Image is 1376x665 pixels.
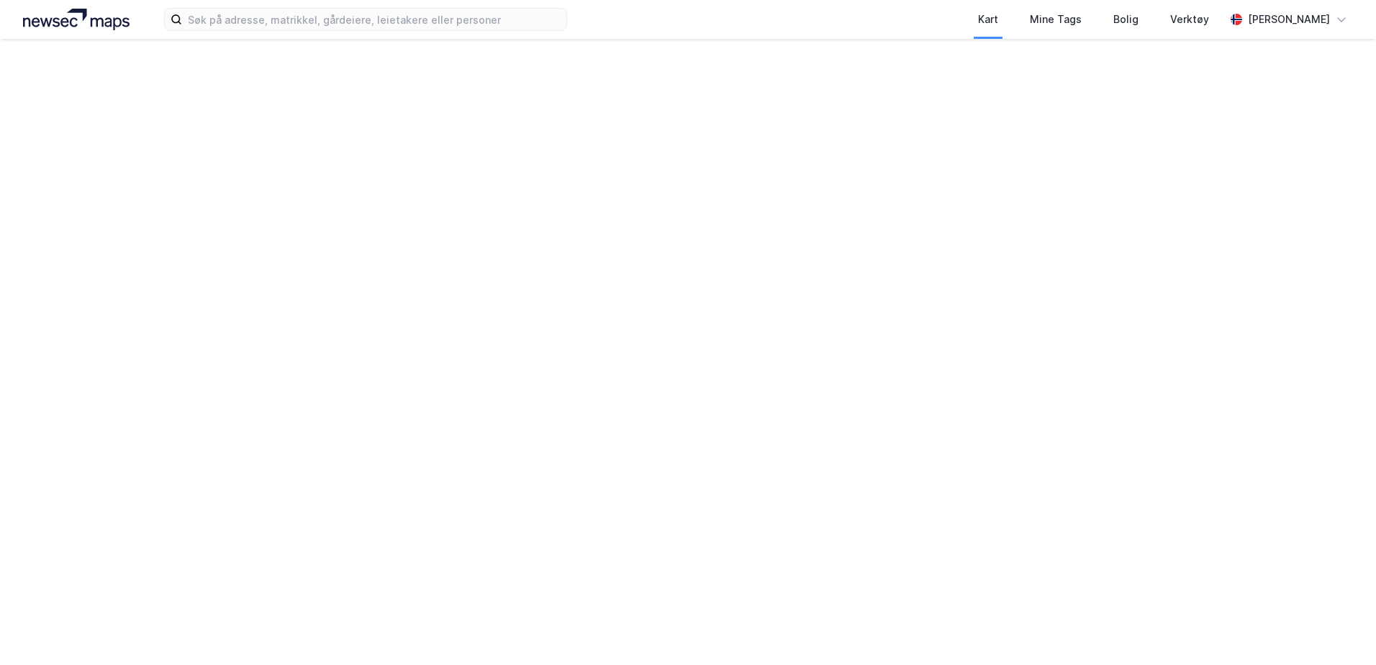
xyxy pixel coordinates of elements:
div: Bolig [1113,11,1139,28]
img: logo.a4113a55bc3d86da70a041830d287a7e.svg [23,9,130,30]
div: Kart [978,11,998,28]
div: [PERSON_NAME] [1248,11,1330,28]
input: Søk på adresse, matrikkel, gårdeiere, leietakere eller personer [182,9,566,30]
div: Mine Tags [1030,11,1082,28]
div: Verktøy [1170,11,1209,28]
iframe: Chat Widget [1304,596,1376,665]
